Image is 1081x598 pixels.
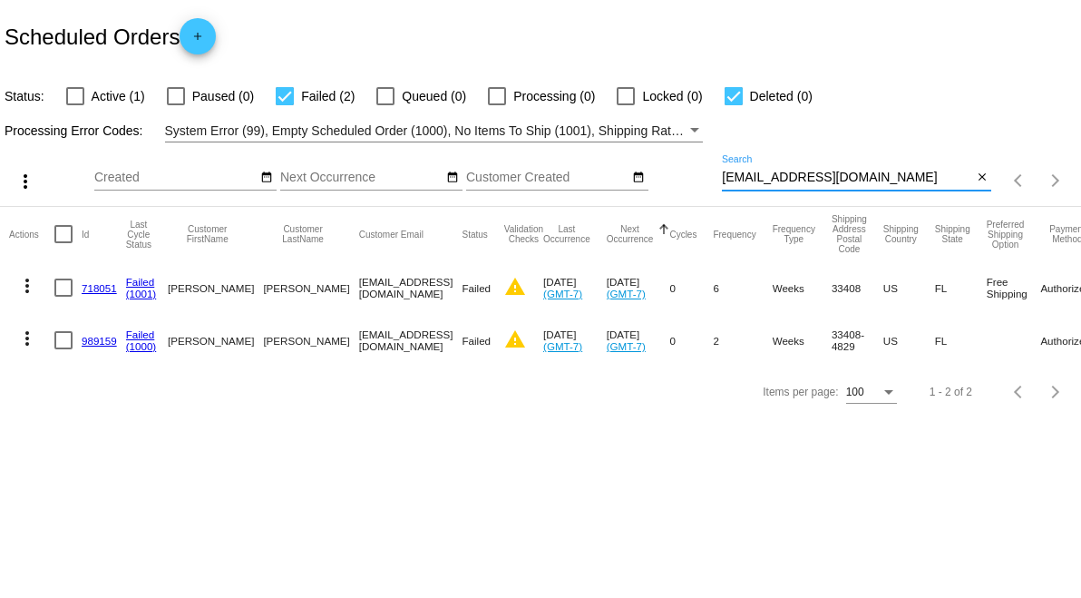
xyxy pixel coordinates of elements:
span: Deleted (0) [750,85,813,107]
input: Next Occurrence [280,171,443,185]
button: Change sorting for Cycles [669,229,696,240]
mat-cell: US [883,314,935,367]
input: Search [722,171,972,185]
button: Next page [1037,374,1074,410]
a: (GMT-7) [607,288,646,299]
span: Queued (0) [402,85,466,107]
mat-cell: 0 [669,314,713,367]
button: Change sorting for ShippingPostcode [832,214,867,254]
mat-cell: Weeks [773,314,832,367]
mat-select: Items per page: [846,387,897,399]
a: Failed [126,328,155,340]
h2: Scheduled Orders [5,18,216,54]
mat-cell: [DATE] [607,261,670,314]
div: 1 - 2 of 2 [930,386,972,398]
span: Failed [462,282,491,294]
a: 718051 [82,282,117,294]
button: Change sorting for NextOccurrenceUtc [607,224,654,244]
a: (GMT-7) [543,340,582,352]
span: Status: [5,89,44,103]
mat-cell: FL [935,261,987,314]
mat-icon: warning [504,328,526,350]
button: Clear [972,169,991,188]
mat-cell: [EMAIL_ADDRESS][DOMAIN_NAME] [359,261,463,314]
mat-icon: more_vert [16,275,38,297]
mat-select: Filter by Processing Error Codes [165,120,704,142]
a: 989159 [82,335,117,347]
mat-header-cell: Validation Checks [504,207,543,261]
input: Customer Created [466,171,629,185]
button: Change sorting for CustomerLastName [263,224,342,244]
div: Items per page: [763,386,838,398]
button: Next page [1037,162,1074,199]
mat-cell: 0 [669,261,713,314]
button: Change sorting for CustomerEmail [359,229,424,240]
mat-cell: [DATE] [543,314,607,367]
a: (1000) [126,340,157,352]
input: Created [94,171,258,185]
span: Processing Error Codes: [5,123,143,138]
mat-cell: 33408-4829 [832,314,883,367]
button: Change sorting for ShippingCountry [883,224,919,244]
span: Processing (0) [513,85,595,107]
mat-icon: more_vert [15,171,36,192]
mat-icon: date_range [446,171,459,185]
mat-icon: close [976,171,988,185]
mat-cell: [EMAIL_ADDRESS][DOMAIN_NAME] [359,314,463,367]
mat-cell: [PERSON_NAME] [263,261,358,314]
mat-cell: 6 [713,261,772,314]
mat-cell: US [883,261,935,314]
span: Locked (0) [642,85,702,107]
span: Failed [462,335,491,347]
mat-cell: 33408 [832,261,883,314]
mat-cell: [PERSON_NAME] [168,261,263,314]
button: Change sorting for Frequency [713,229,755,240]
mat-cell: [DATE] [543,261,607,314]
span: Active (1) [92,85,145,107]
mat-icon: add [187,30,209,52]
button: Change sorting for Id [82,229,89,240]
mat-icon: warning [504,276,526,298]
span: 100 [846,386,864,398]
a: (1001) [126,288,157,299]
span: Failed (2) [301,85,355,107]
a: (GMT-7) [607,340,646,352]
mat-icon: date_range [632,171,645,185]
mat-cell: FL [935,314,987,367]
a: Failed [126,276,155,288]
button: Previous page [1001,162,1037,199]
mat-icon: more_vert [16,328,38,349]
button: Change sorting for LastOccurrenceUtc [543,224,590,244]
mat-icon: date_range [260,171,273,185]
mat-cell: [DATE] [607,314,670,367]
mat-header-cell: Actions [9,207,54,261]
mat-cell: Free Shipping [987,261,1041,314]
mat-cell: [PERSON_NAME] [263,314,358,367]
button: Change sorting for LastProcessingCycleId [126,220,151,250]
span: Paused (0) [192,85,254,107]
button: Change sorting for PreferredShippingOption [987,220,1025,250]
button: Change sorting for ShippingState [935,224,970,244]
button: Previous page [1001,374,1037,410]
button: Change sorting for FrequencyType [773,224,815,244]
mat-cell: 2 [713,314,772,367]
a: (GMT-7) [543,288,582,299]
button: Change sorting for CustomerFirstName [168,224,247,244]
mat-cell: Weeks [773,261,832,314]
button: Change sorting for Status [462,229,487,240]
mat-cell: [PERSON_NAME] [168,314,263,367]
